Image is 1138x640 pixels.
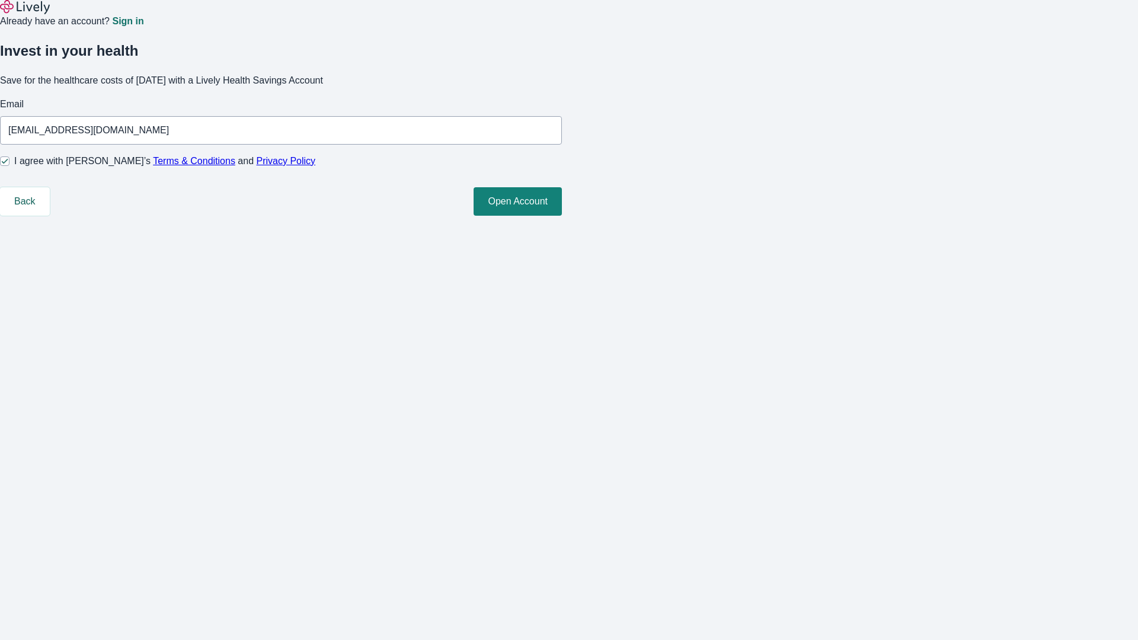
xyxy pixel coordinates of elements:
a: Privacy Policy [257,156,316,166]
a: Sign in [112,17,143,26]
a: Terms & Conditions [153,156,235,166]
button: Open Account [474,187,562,216]
span: I agree with [PERSON_NAME]’s and [14,154,315,168]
